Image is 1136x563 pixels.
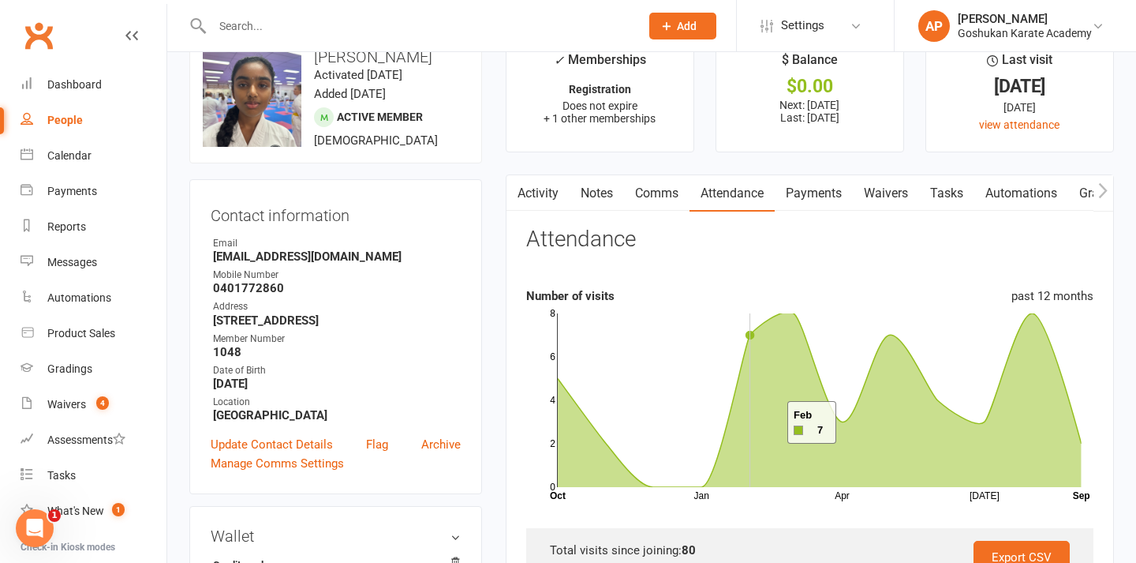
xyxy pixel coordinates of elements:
input: Search... [207,15,629,37]
h3: Contact information [211,201,461,224]
div: Mobile Number [213,268,461,283]
div: Product Sales [47,327,115,340]
h3: Wallet [211,527,461,545]
a: Waivers [853,175,919,212]
div: Date of Birth [213,363,461,378]
a: Calendar [21,138,166,174]
a: Flag [366,435,388,454]
iframe: Intercom live chat [16,509,54,547]
div: Assessments [47,434,125,446]
div: [PERSON_NAME] [958,12,1092,26]
img: image1713575758.png [203,48,301,147]
h3: [PERSON_NAME] [203,48,469,66]
a: Archive [421,435,461,454]
div: People [47,114,83,126]
a: Reports [21,209,166,245]
div: What's New [47,505,104,517]
span: 1 [48,509,61,522]
div: AP [918,10,950,42]
a: Gradings [21,351,166,387]
strong: [GEOGRAPHIC_DATA] [213,408,461,422]
div: [DATE] [940,99,1099,116]
div: Last visit [987,50,1052,78]
div: Reports [47,220,86,233]
strong: [STREET_ADDRESS] [213,313,461,328]
span: Does not expire [562,99,637,112]
div: Dashboard [47,78,102,91]
a: view attendance [979,118,1059,131]
div: [DATE] [940,78,1099,95]
a: Manage Comms Settings [211,454,344,473]
div: Memberships [554,50,646,79]
span: + 1 other memberships [544,112,656,125]
strong: Number of visits [526,289,615,303]
a: Product Sales [21,316,166,351]
time: Added [DATE] [314,87,386,101]
div: Payments [47,185,97,197]
a: Comms [624,175,689,212]
div: Calendar [47,149,92,162]
a: Automations [974,175,1068,212]
a: Assessments [21,422,166,458]
a: Messages [21,245,166,280]
a: Attendance [689,175,775,212]
a: Dashboard [21,67,166,103]
div: Waivers [47,398,86,411]
div: Automations [47,291,111,304]
span: Active member [337,111,423,123]
span: [DEMOGRAPHIC_DATA] [314,133,438,148]
span: 4 [96,396,109,410]
div: Messages [47,256,97,268]
a: Update Contact Details [211,435,333,454]
a: Notes [570,175,624,212]
a: Automations [21,280,166,316]
div: Goshukan Karate Academy [958,26,1092,40]
button: Add [649,13,716,39]
div: Total visits since joining: [550,541,1070,560]
div: $ Balance [782,50,838,78]
strong: Registration [569,83,631,96]
div: Email [213,236,461,251]
time: Activated [DATE] [314,68,402,82]
p: Next: [DATE] Last: [DATE] [731,99,889,124]
div: Member Number [213,332,461,347]
i: ✓ [554,53,564,68]
div: $0.00 [731,78,889,95]
span: Add [677,20,697,32]
h3: Attendance [526,227,636,252]
strong: [DATE] [213,377,461,391]
a: Payments [21,174,166,209]
a: People [21,103,166,138]
div: Gradings [47,362,92,375]
div: past 12 months [1011,287,1093,306]
strong: 80 [682,543,696,557]
div: Tasks [47,469,76,482]
strong: [EMAIL_ADDRESS][DOMAIN_NAME] [213,250,461,264]
strong: 0401772860 [213,281,461,295]
div: Location [213,395,461,410]
a: Clubworx [19,16,58,55]
a: Tasks [21,458,166,494]
span: Settings [781,8,824,43]
a: Waivers 4 [21,387,166,422]
strong: 1048 [213,345,461,359]
span: 1 [112,503,125,516]
a: Activity [506,175,570,212]
a: What's New1 [21,494,166,529]
a: Payments [775,175,853,212]
a: Tasks [919,175,974,212]
div: Address [213,299,461,314]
